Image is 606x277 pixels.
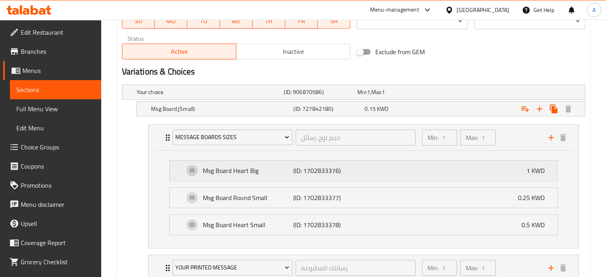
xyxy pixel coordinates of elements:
p: (ID: 1702833377) [293,193,353,202]
button: Delete Msg Board (ٍSmall) [561,102,575,116]
p: (ID: 1702833376) [293,166,353,175]
button: MO [155,13,187,29]
span: Max [371,87,381,97]
p: Min: [428,133,439,142]
button: Inactive [236,43,350,59]
span: Exclude from GEM [375,47,425,57]
span: A [592,6,596,14]
a: Branches [3,42,101,61]
p: 0.5 KWD [522,220,551,230]
span: Edit Menu [16,123,95,133]
a: Grocery Checklist [3,252,101,271]
span: Grocery Checklist [21,257,95,267]
p: Min: [428,263,439,273]
h5: (ID: 727842180) [293,105,361,113]
a: Menus [3,61,101,80]
h5: Msg Board (ٍSmall) [151,105,290,113]
button: delete [557,262,569,274]
div: Expand [149,125,579,150]
button: Clone new choice [547,102,561,116]
a: Edit Restaurant [3,23,101,42]
a: Full Menu View [10,99,101,118]
button: SU [122,13,155,29]
a: Coverage Report [3,233,101,252]
span: Edit Restaurant [21,28,95,37]
div: Menu-management [370,5,419,15]
div: ​ [357,13,468,29]
p: Max: [466,263,478,273]
h5: (ID: 906870586) [284,88,354,96]
span: Menus [22,66,95,75]
span: Inactive [239,46,347,57]
p: Msg Board Round Small [203,193,293,202]
button: SA [318,13,350,29]
button: Add choice group [518,102,532,116]
h2: Variations & Choices [122,66,585,78]
div: Expand [122,85,585,99]
span: Choice Groups [21,142,95,152]
button: delete [557,132,569,143]
div: , [357,88,428,96]
span: TH [256,15,282,27]
button: TU [187,13,220,29]
span: Menu disclaimer [21,200,95,209]
span: 1 [367,87,370,97]
span: SU [126,15,152,27]
span: Sections [16,85,95,94]
button: TH [253,13,285,29]
div: Expand [137,102,585,116]
p: Msg Board Heart Small [203,220,293,230]
span: 0.15 [365,104,376,114]
span: MO [158,15,184,27]
a: Menu disclaimer [3,195,101,214]
span: Your Printed Message [175,263,289,273]
span: Active [126,46,233,57]
button: Active [122,43,236,59]
p: 0.25 KWD [518,193,551,202]
span: Branches [21,47,95,56]
span: KWD [377,104,388,114]
span: 1 [381,87,384,97]
span: SA [321,15,347,27]
span: Min [357,87,367,97]
button: add [545,262,557,274]
a: Edit Menu [10,118,101,138]
a: Sections [10,80,101,99]
p: (ID: 1702833378) [293,220,353,230]
div: ​ [474,13,585,29]
button: FR [285,13,318,29]
div: Expand [170,161,557,181]
span: Full Menu View [16,104,95,114]
span: WE [223,15,249,27]
p: Max: [466,133,478,142]
a: Choice Groups [3,138,101,157]
button: Message Boards Sizes [173,130,292,145]
div: [GEOGRAPHIC_DATA] [457,6,509,14]
span: TU [190,15,217,27]
button: WE [220,13,253,29]
span: Promotions [21,181,95,190]
a: Promotions [3,176,101,195]
li: ExpandExpandExpandExpand [142,121,585,251]
p: 1 KWD [526,166,551,175]
a: Coupons [3,157,101,176]
p: Msg Board Heart Big [203,166,293,175]
span: Coverage Report [21,238,95,248]
span: FR [288,15,315,27]
h5: Your choice [137,88,281,96]
a: Upsell [3,214,101,233]
div: Expand [170,215,557,235]
span: Upsell [21,219,95,228]
span: Coupons [21,161,95,171]
button: Add new choice [532,102,547,116]
button: add [545,132,557,143]
button: Your Printed Message [173,260,292,276]
span: Message Boards Sizes [175,132,289,142]
div: Expand [170,188,557,208]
